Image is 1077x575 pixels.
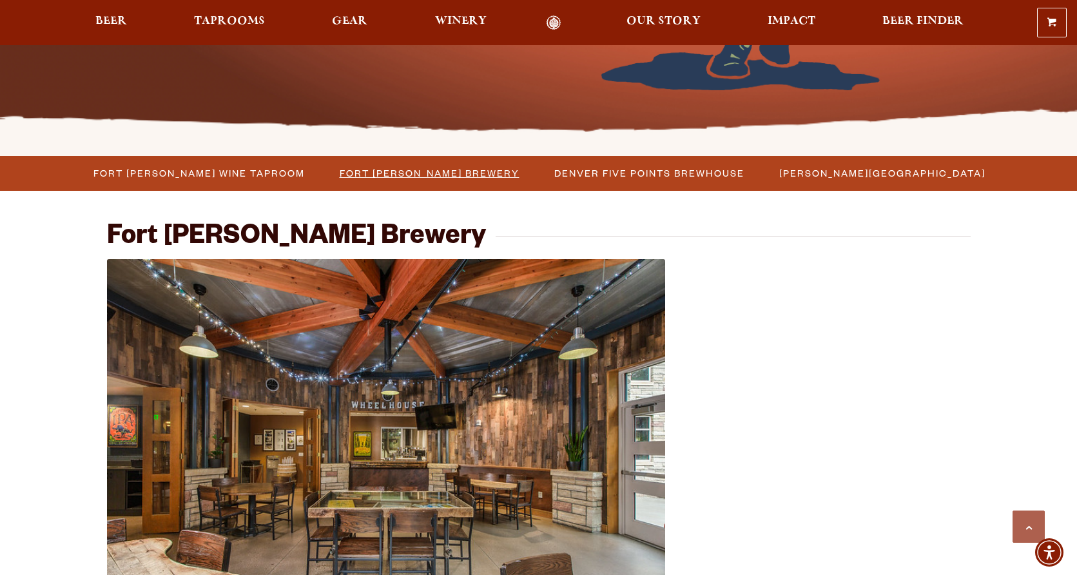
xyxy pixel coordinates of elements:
span: Denver Five Points Brewhouse [554,164,744,182]
a: Fort [PERSON_NAME] Wine Taproom [86,164,311,182]
span: Impact [768,16,815,26]
a: Odell Home [530,15,578,30]
span: Gear [332,16,367,26]
a: Winery [427,15,495,30]
span: [PERSON_NAME][GEOGRAPHIC_DATA] [779,164,985,182]
span: Fort [PERSON_NAME] Brewery [340,164,519,182]
span: Taprooms [194,16,265,26]
span: Fort [PERSON_NAME] Wine Taproom [93,164,305,182]
span: Our Story [626,16,701,26]
a: Fort [PERSON_NAME] Brewery [332,164,526,182]
a: Beer Finder [874,15,972,30]
a: Beer [87,15,135,30]
span: Winery [435,16,487,26]
a: Our Story [618,15,709,30]
div: Accessibility Menu [1035,538,1063,567]
a: Gear [324,15,376,30]
a: Scroll to top [1013,511,1045,543]
a: Denver Five Points Brewhouse [547,164,751,182]
h2: Fort [PERSON_NAME] Brewery [107,223,486,254]
a: [PERSON_NAME][GEOGRAPHIC_DATA] [771,164,992,182]
a: Impact [759,15,824,30]
span: Beer Finder [882,16,964,26]
a: Taprooms [186,15,273,30]
span: Beer [95,16,127,26]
